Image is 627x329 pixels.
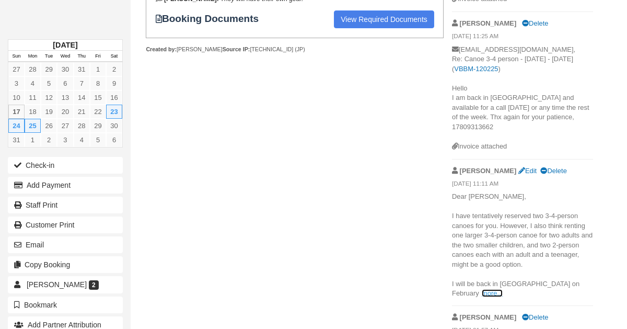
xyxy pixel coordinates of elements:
a: 28 [74,119,90,133]
a: 5 [90,133,106,147]
a: 1 [90,62,106,76]
span: [PERSON_NAME] [27,280,87,289]
a: VBBM-120225 [454,65,498,73]
a: 23 [106,105,122,119]
div: [PERSON_NAME] [TECHNICAL_ID] (JP) [146,46,444,53]
strong: [PERSON_NAME] [460,19,517,27]
th: Wed [57,51,73,62]
a: 27 [57,119,73,133]
strong: Created by: [146,46,177,52]
a: 30 [106,119,122,133]
th: Sat [106,51,122,62]
a: Delete [522,19,548,27]
th: Thu [74,51,90,62]
a: 17 [8,105,25,119]
p: Dear [PERSON_NAME], I have tentatively reserved two 3-4-person canoes for you. However, I also th... [452,192,593,299]
button: Email [8,236,123,253]
a: 28 [25,62,41,76]
a: 1 [25,133,41,147]
a: 27 [8,62,25,76]
a: Delete [540,167,566,175]
a: 4 [25,76,41,90]
a: 14 [74,90,90,105]
a: Delete [522,313,548,321]
a: 2 [41,133,57,147]
a: 21 [74,105,90,119]
a: 10 [8,90,25,105]
button: Add Payment [8,177,123,194]
th: Tue [41,51,57,62]
strong: [PERSON_NAME] [460,167,517,175]
th: Mon [25,51,41,62]
a: 9 [106,76,122,90]
th: Fri [90,51,106,62]
a: 31 [8,133,25,147]
button: Check-in [8,157,123,174]
a: 3 [8,76,25,90]
a: 25 [25,119,41,133]
a: 24 [8,119,25,133]
a: 6 [57,76,73,90]
div: Invoice attached [452,142,593,152]
a: Staff Print [8,197,123,213]
p: [EMAIL_ADDRESS][DOMAIN_NAME], Re: Canoe 3-4 person - [DATE] - [DATE] ( ) Hello I am back in [GEOG... [452,45,593,142]
a: 22 [90,105,106,119]
a: 8 [90,76,106,90]
th: Sun [8,51,25,62]
a: 4 [74,133,90,147]
em: [DATE] 11:11 AM [452,179,593,191]
a: 5 [41,76,57,90]
a: 29 [90,119,106,133]
a: 3 [57,133,73,147]
a: [PERSON_NAME] 2 [8,276,123,293]
strong: [PERSON_NAME] [460,313,517,321]
strong: Source IP: [223,46,250,52]
a: 12 [41,90,57,105]
a: more... [482,289,503,297]
em: [DATE] 11:25 AM [452,32,593,43]
a: 20 [57,105,73,119]
strong: Booking Documents [156,13,269,25]
a: 15 [90,90,106,105]
button: Copy Booking [8,256,123,273]
a: 6 [106,133,122,147]
a: 30 [57,62,73,76]
strong: [DATE] [53,41,77,49]
a: Customer Print [8,217,123,233]
a: 31 [74,62,90,76]
a: View Required Documents [334,10,434,28]
a: 16 [106,90,122,105]
a: 11 [25,90,41,105]
button: Bookmark [8,297,123,313]
a: 19 [41,105,57,119]
span: 2 [89,280,99,290]
a: 13 [57,90,73,105]
a: Edit [518,167,537,175]
a: 7 [74,76,90,90]
a: 26 [41,119,57,133]
a: 29 [41,62,57,76]
a: 2 [106,62,122,76]
a: 18 [25,105,41,119]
